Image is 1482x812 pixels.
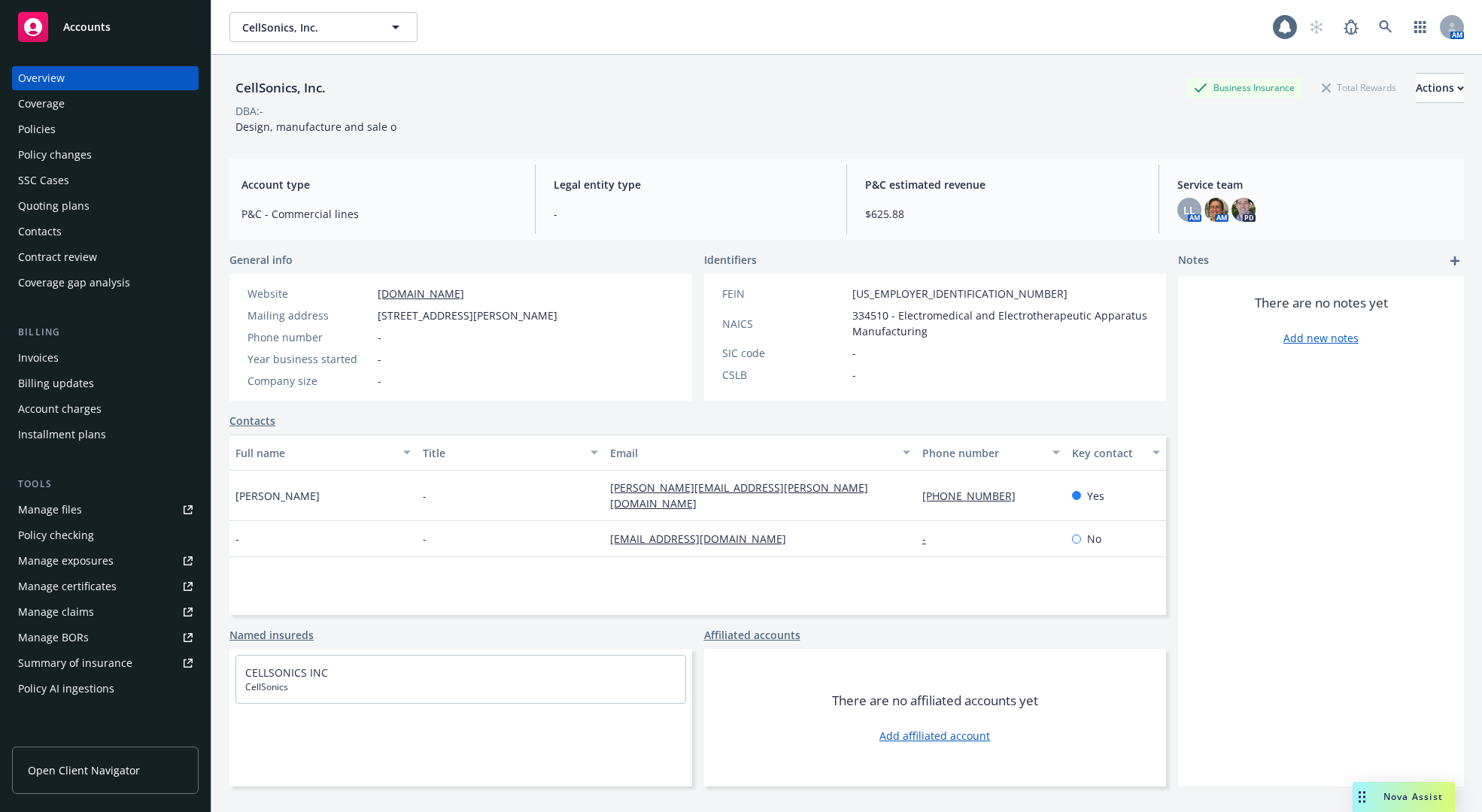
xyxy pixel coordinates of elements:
[12,498,199,522] a: Manage files
[248,308,372,323] div: Mailing address
[18,66,65,90] div: Overview
[1087,531,1101,547] span: No
[12,574,199,598] a: Manage certificates
[18,143,92,167] div: Policy changes
[1416,73,1464,103] button: Actions
[235,120,396,134] span: Design, manufacture and sale o
[832,692,1038,710] span: There are no affiliated accounts yet
[18,220,62,244] div: Contacts
[18,168,69,192] div: SSC Cases
[852,286,1067,301] span: [US_EMPLOYER_IDENTIFICATION_NUMBER]
[610,445,894,461] div: Email
[28,762,140,778] span: Open Client Navigator
[18,92,65,116] div: Coverage
[12,477,199,492] div: Tools
[852,345,856,361] span: -
[554,177,829,192] span: Legal entity type
[235,103,263,119] div: DBA: -
[922,445,1043,461] div: Phone number
[18,651,132,675] div: Summary of insurance
[378,308,557,323] span: [STREET_ADDRESS][PERSON_NAME]
[18,117,56,141] div: Policies
[610,532,798,546] a: [EMAIL_ADDRESS][DOMAIN_NAME]
[18,346,59,370] div: Invoices
[18,194,90,218] div: Quoting plans
[378,286,464,301] a: [DOMAIN_NAME]
[1353,782,1371,812] div: Drag to move
[248,329,372,345] div: Phone number
[12,677,199,701] a: Policy AI ingestions
[1087,488,1104,504] span: Yes
[417,435,604,471] button: Title
[18,371,94,395] div: Billing updates
[12,143,199,167] a: Policy changes
[1255,294,1388,312] span: There are no notes yet
[235,488,320,504] span: [PERSON_NAME]
[245,680,676,694] span: CellSonics
[1177,177,1453,192] span: Service team
[229,12,418,42] button: CellSonics, Inc.
[18,626,89,650] div: Manage BORs
[865,177,1140,192] span: P&C estimated revenue
[722,345,846,361] div: SIC code
[248,373,372,389] div: Company size
[1301,12,1332,42] a: Start snowing
[12,731,199,746] div: Analytics hub
[12,346,199,370] a: Invoices
[12,651,199,675] a: Summary of insurance
[604,435,916,471] button: Email
[63,21,111,33] span: Accounts
[1178,252,1209,270] span: Notes
[12,220,199,244] a: Contacts
[378,373,381,389] span: -
[12,66,199,90] a: Overview
[12,245,199,269] a: Contract review
[12,168,199,192] a: SSC Cases
[18,245,97,269] div: Contract review
[12,117,199,141] a: Policies
[18,423,106,447] div: Installment plans
[1183,202,1195,218] span: LL
[12,549,199,573] a: Manage exposures
[378,351,381,367] span: -
[12,325,199,340] div: Billing
[879,728,990,744] a: Add affiliated account
[229,413,275,429] a: Contacts
[610,480,868,511] a: [PERSON_NAME][EMAIL_ADDRESS][PERSON_NAME][DOMAIN_NAME]
[1186,78,1302,97] div: Business Insurance
[242,20,372,35] span: CellSonics, Inc.
[1336,12,1366,42] a: Report a Bug
[1371,12,1401,42] a: Search
[1405,12,1435,42] a: Switch app
[1446,252,1464,270] a: add
[1066,435,1166,471] button: Key contact
[1416,74,1464,102] div: Actions
[554,206,829,222] span: -
[12,626,199,650] a: Manage BORs
[12,423,199,447] a: Installment plans
[229,627,314,643] a: Named insureds
[12,271,199,295] a: Coverage gap analysis
[722,316,846,332] div: NAICS
[12,397,199,421] a: Account charges
[229,252,293,268] span: General info
[1231,198,1256,222] img: photo
[722,367,846,383] div: CSLB
[1204,198,1228,222] img: photo
[248,351,372,367] div: Year business started
[248,286,372,301] div: Website
[378,329,381,345] span: -
[235,531,239,547] span: -
[12,523,199,547] a: Policy checking
[423,445,582,461] div: Title
[12,6,199,48] a: Accounts
[12,600,199,624] a: Manage claims
[1314,78,1404,97] div: Total Rewards
[18,574,117,598] div: Manage certificates
[722,286,846,301] div: FEIN
[12,371,199,395] a: Billing updates
[1383,790,1443,803] span: Nova Assist
[18,397,102,421] div: Account charges
[18,523,94,547] div: Policy checking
